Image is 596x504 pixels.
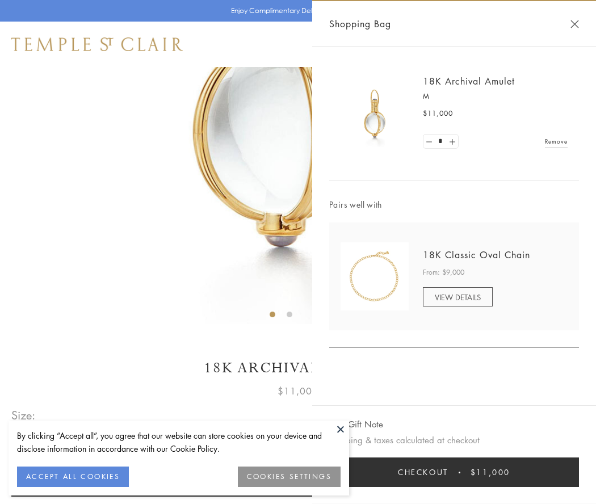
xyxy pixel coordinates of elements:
[329,198,579,211] span: Pairs well with
[329,16,391,31] span: Shopping Bag
[341,242,409,310] img: N88865-OV18
[570,20,579,28] button: Close Shopping Bag
[423,135,435,149] a: Set quantity to 0
[435,292,481,303] span: VIEW DETAILS
[471,466,510,478] span: $11,000
[11,406,36,425] span: Size:
[423,108,453,119] span: $11,000
[446,135,458,149] a: Set quantity to 2
[231,5,360,16] p: Enjoy Complimentary Delivery & Returns
[11,358,585,378] h1: 18K Archival Amulet
[545,135,568,148] a: Remove
[329,457,579,487] button: Checkout $11,000
[423,91,568,102] p: M
[17,467,129,487] button: ACCEPT ALL COOKIES
[329,433,579,447] p: Shipping & taxes calculated at checkout
[398,466,448,478] span: Checkout
[278,384,318,398] span: $11,000
[17,429,341,455] div: By clicking “Accept all”, you agree that our website can store cookies on your device and disclos...
[423,287,493,306] a: VIEW DETAILS
[238,467,341,487] button: COOKIES SETTINGS
[11,37,183,51] img: Temple St. Clair
[423,75,515,87] a: 18K Archival Amulet
[329,417,383,431] button: Add Gift Note
[341,79,409,148] img: 18K Archival Amulet
[423,267,464,278] span: From: $9,000
[423,249,530,261] a: 18K Classic Oval Chain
